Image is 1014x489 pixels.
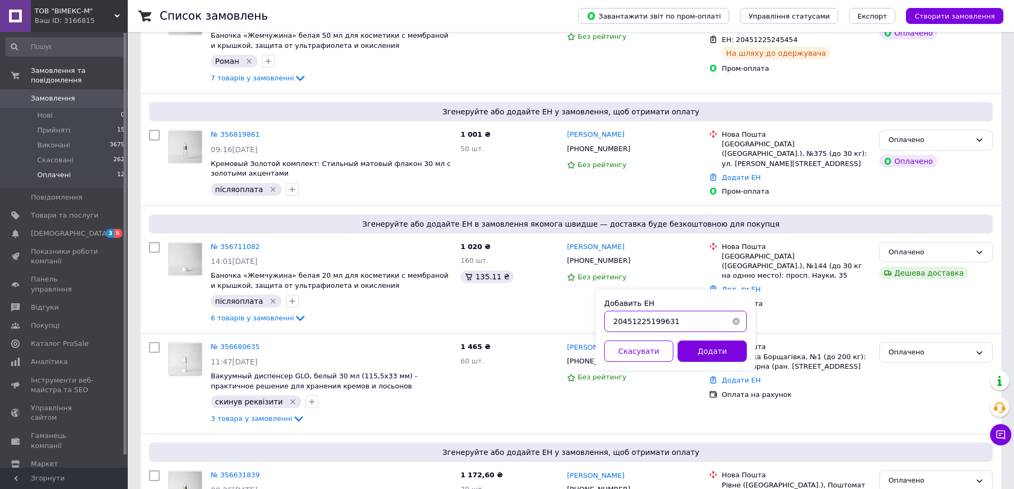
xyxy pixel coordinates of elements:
[722,470,871,480] div: Нова Пошта
[37,111,53,120] span: Нові
[722,139,871,169] div: [GEOGRAPHIC_DATA] ([GEOGRAPHIC_DATA].), №375 (до 30 кг): ул. [PERSON_NAME][STREET_ADDRESS]
[37,155,73,165] span: Скасовані
[879,27,937,39] div: Оплачено
[215,297,263,305] span: післяоплата
[215,185,263,194] span: післяоплата
[211,74,307,82] a: 7 товарів у замовленні
[722,299,871,309] div: Післяплата
[460,243,490,251] span: 1 020 ₴
[211,145,258,154] span: 09:16[DATE]
[215,397,283,406] span: скинув реквізити
[153,106,988,117] span: Згенеруйте або додайте ЕН у замовлення, щоб отримати оплату
[211,257,258,266] span: 14:01[DATE]
[460,130,490,138] span: 1 001 ₴
[211,31,448,49] a: Баночка «Жемчужина» белая 50 мл для косметики с мембраной и крышкой, защита от ультрафиолета и ок...
[211,314,307,322] a: 6 товарів у замовленні
[31,403,98,422] span: Управління сайтом
[269,297,277,305] svg: Видалити мітку
[740,8,838,24] button: Управління статусами
[113,155,125,165] span: 262
[567,471,624,481] a: [PERSON_NAME]
[168,242,202,276] a: Фото товару
[895,12,1003,20] a: Створити замовлення
[211,74,294,82] span: 7 товарів у замовленні
[211,343,260,351] a: № 356680635
[211,243,260,251] a: № 356711082
[722,376,761,384] a: Додати ЕН
[211,160,451,178] a: Кремовый Золотой комплект: Стильный матовый флакон 30 мл с золотыми акцентами
[31,94,75,103] span: Замовлення
[888,347,971,358] div: Оплачено
[604,341,673,362] button: Скасувати
[168,342,202,376] a: Фото товару
[31,247,98,266] span: Показники роботи компанії
[565,354,632,368] div: [PHONE_NUMBER]
[722,64,871,73] div: Пром-оплата
[160,10,268,22] h1: Список замовлень
[37,170,71,180] span: Оплачені
[858,12,887,20] span: Експорт
[578,373,626,381] span: Без рейтингу
[211,415,305,422] a: 3 товара у замовленні
[211,372,417,390] a: Вакуумный диспенсер GLO, белый 30 мл (115,5х33 мм) - практичное решение для хранения кремов и лос...
[578,32,626,40] span: Без рейтингу
[722,187,871,196] div: Пром-оплата
[31,193,83,202] span: Повідомлення
[460,471,502,479] span: 1 172,60 ₴
[578,273,626,281] span: Без рейтингу
[35,6,114,16] span: ТОВ "ВІМЕКС-М"
[31,339,88,349] span: Каталог ProSale
[245,57,253,65] svg: Видалити мітку
[110,140,125,150] span: 3679
[722,36,797,44] span: ЕН: 20451225245454
[722,342,871,352] div: Нова Пошта
[678,341,747,362] button: Додати
[31,229,110,238] span: [DEMOGRAPHIC_DATA]
[5,37,126,56] input: Пошук
[106,229,114,238] span: 3
[117,126,125,135] span: 15
[722,130,871,139] div: Нова Пошта
[169,131,202,163] img: Фото товару
[567,130,624,140] a: [PERSON_NAME]
[722,390,871,400] div: Оплата на рахунок
[722,242,871,252] div: Нова Пошта
[722,285,761,293] a: Додати ЕН
[211,271,448,289] span: Баночка «Жемчужина» белая 20 мл для косметики с мембраной и крышкой, защита от ультрафиолета и ок...
[748,12,830,20] span: Управління статусами
[565,254,632,268] div: [PHONE_NUMBER]
[888,135,971,146] div: Оплачено
[211,415,292,422] span: 3 товара у замовленні
[215,57,239,65] span: Роман
[153,219,988,229] span: Згенеруйте або додайте ЕН в замовлення якомога швидше — доставка буде безкоштовною для покупця
[31,211,98,220] span: Товари та послуги
[879,155,937,168] div: Оплачено
[37,126,70,135] span: Прийняті
[37,140,70,150] span: Виконані
[211,358,258,366] span: 11:47[DATE]
[990,424,1011,445] button: Чат з покупцем
[117,170,125,180] span: 12
[31,357,68,367] span: Аналітика
[288,397,297,406] svg: Видалити мітку
[722,47,830,60] div: На шляху до одержувача
[565,142,632,156] div: [PHONE_NUMBER]
[211,314,294,322] span: 6 товарів у замовленні
[31,431,98,450] span: Гаманець компанії
[460,343,490,351] span: 1 465 ₴
[567,242,624,252] a: [PERSON_NAME]
[31,66,128,85] span: Замовлення та повідомлення
[31,303,59,312] span: Відгуки
[35,16,128,26] div: Ваш ID: 3166815
[726,311,747,332] button: Очистить
[114,229,122,238] span: 5
[153,447,988,458] span: Згенеруйте або додайте ЕН у замовлення, щоб отримати оплату
[269,185,277,194] svg: Видалити мітку
[722,352,871,371] div: Софіївська Борщагівка, №1 (до 200 кг): вул. Соборна (ран. [STREET_ADDRESS]
[722,173,761,181] a: Додати ЕН
[168,130,202,164] a: Фото товару
[211,471,260,479] a: № 356631839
